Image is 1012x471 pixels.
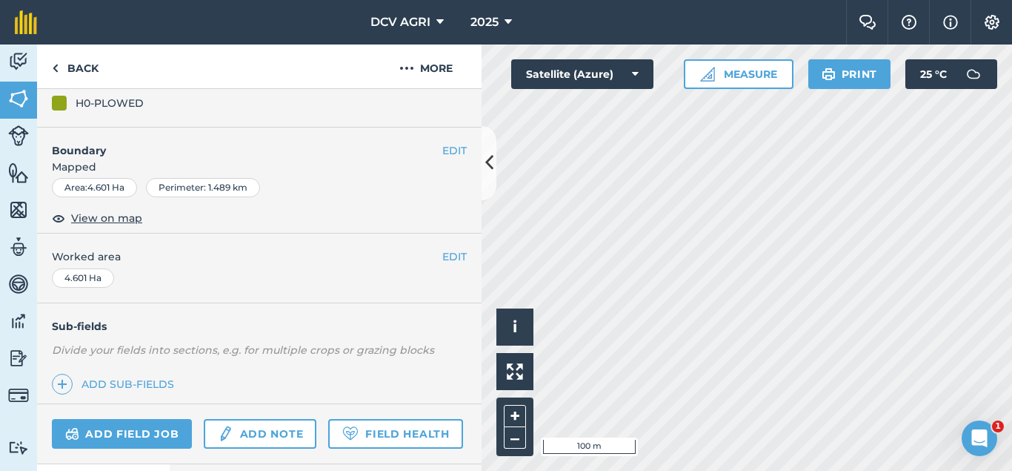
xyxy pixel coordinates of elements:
span: 1 [992,421,1004,432]
button: 25 °C [905,59,997,89]
a: Add field job [52,419,192,449]
a: Add sub-fields [52,374,180,395]
img: svg+xml;base64,PHN2ZyB4bWxucz0iaHR0cDovL3d3dy53My5vcmcvMjAwMC9zdmciIHdpZHRoPSI1NiIgaGVpZ2h0PSI2MC... [8,88,29,110]
div: H0-PLOWED [76,95,144,111]
img: svg+xml;base64,PD94bWwgdmVyc2lvbj0iMS4wIiBlbmNvZGluZz0idXRmLTgiPz4KPCEtLSBHZW5lcmF0b3I6IEFkb2JlIE... [65,425,79,443]
img: Two speech bubbles overlapping with the left bubble in the forefront [859,15,876,30]
img: fieldmargin Logo [15,10,37,34]
img: svg+xml;base64,PD94bWwgdmVyc2lvbj0iMS4wIiBlbmNvZGluZz0idXRmLTgiPz4KPCEtLSBHZW5lcmF0b3I6IEFkb2JlIE... [8,310,29,332]
h4: Sub-fields [37,318,482,335]
button: EDIT [442,248,467,265]
img: Ruler icon [700,67,715,82]
button: – [504,427,526,449]
span: Worked area [52,248,467,265]
img: svg+xml;base64,PHN2ZyB4bWxucz0iaHR0cDovL3d3dy53My5vcmcvMjAwMC9zdmciIHdpZHRoPSIyMCIgaGVpZ2h0PSIyNC... [399,59,414,77]
img: svg+xml;base64,PD94bWwgdmVyc2lvbj0iMS4wIiBlbmNvZGluZz0idXRmLTgiPz4KPCEtLSBHZW5lcmF0b3I6IEFkb2JlIE... [217,425,233,443]
img: svg+xml;base64,PHN2ZyB4bWxucz0iaHR0cDovL3d3dy53My5vcmcvMjAwMC9zdmciIHdpZHRoPSI5IiBoZWlnaHQ9IjI0Ii... [52,59,59,77]
img: svg+xml;base64,PHN2ZyB4bWxucz0iaHR0cDovL3d3dy53My5vcmcvMjAwMC9zdmciIHdpZHRoPSI1NiIgaGVpZ2h0PSI2MC... [8,199,29,221]
a: Field Health [328,419,462,449]
img: svg+xml;base64,PD94bWwgdmVyc2lvbj0iMS4wIiBlbmNvZGluZz0idXRmLTgiPz4KPCEtLSBHZW5lcmF0b3I6IEFkb2JlIE... [8,347,29,369]
img: svg+xml;base64,PHN2ZyB4bWxucz0iaHR0cDovL3d3dy53My5vcmcvMjAwMC9zdmciIHdpZHRoPSIxNyIgaGVpZ2h0PSIxNy... [943,13,958,31]
span: 2025 [470,13,499,31]
span: DCV AGRI [370,13,430,31]
img: svg+xml;base64,PD94bWwgdmVyc2lvbj0iMS4wIiBlbmNvZGluZz0idXRmLTgiPz4KPCEtLSBHZW5lcmF0b3I6IEFkb2JlIE... [8,236,29,258]
a: Back [37,45,113,88]
div: Area : 4.601 Ha [52,178,137,197]
button: + [504,405,526,427]
img: svg+xml;base64,PD94bWwgdmVyc2lvbj0iMS4wIiBlbmNvZGluZz0idXRmLTgiPz4KPCEtLSBHZW5lcmF0b3I6IEFkb2JlIE... [8,441,29,455]
img: svg+xml;base64,PHN2ZyB4bWxucz0iaHR0cDovL3d3dy53My5vcmcvMjAwMC9zdmciIHdpZHRoPSI1NiIgaGVpZ2h0PSI2MC... [8,162,29,184]
button: Print [808,59,891,89]
div: 4.601 Ha [52,269,114,288]
button: View on map [52,209,142,227]
a: Add note [204,419,316,449]
span: i [513,317,517,336]
img: svg+xml;base64,PD94bWwgdmVyc2lvbj0iMS4wIiBlbmNvZGluZz0idXRmLTgiPz4KPCEtLSBHZW5lcmF0b3I6IEFkb2JlIE... [959,59,988,89]
img: svg+xml;base64,PHN2ZyB4bWxucz0iaHR0cDovL3d3dy53My5vcmcvMjAwMC9zdmciIHdpZHRoPSIxOSIgaGVpZ2h0PSIyNC... [822,65,836,83]
button: Satellite (Azure) [511,59,653,89]
div: Perimeter : 1.489 km [146,178,260,197]
img: svg+xml;base64,PHN2ZyB4bWxucz0iaHR0cDovL3d3dy53My5vcmcvMjAwMC9zdmciIHdpZHRoPSIxNCIgaGVpZ2h0PSIyNC... [57,375,67,393]
button: More [370,45,482,88]
img: svg+xml;base64,PD94bWwgdmVyc2lvbj0iMS4wIiBlbmNvZGluZz0idXRmLTgiPz4KPCEtLSBHZW5lcmF0b3I6IEFkb2JlIE... [8,125,29,146]
em: Divide your fields into sections, e.g. for multiple crops or grazing blocks [52,343,434,357]
button: EDIT [442,142,467,159]
button: Measure [684,59,793,89]
img: A question mark icon [900,15,918,30]
img: Four arrows, one pointing top left, one top right, one bottom right and the last bottom left [507,363,523,380]
iframe: Intercom live chat [962,421,997,456]
button: i [496,309,533,346]
h4: Boundary [37,128,442,159]
img: A cog icon [983,15,1001,30]
img: svg+xml;base64,PD94bWwgdmVyc2lvbj0iMS4wIiBlbmNvZGluZz0idXRmLTgiPz4KPCEtLSBHZW5lcmF0b3I6IEFkb2JlIE... [8,50,29,73]
img: svg+xml;base64,PD94bWwgdmVyc2lvbj0iMS4wIiBlbmNvZGluZz0idXRmLTgiPz4KPCEtLSBHZW5lcmF0b3I6IEFkb2JlIE... [8,273,29,295]
span: 25 ° C [920,59,947,89]
span: Mapped [37,159,482,175]
img: svg+xml;base64,PD94bWwgdmVyc2lvbj0iMS4wIiBlbmNvZGluZz0idXRmLTgiPz4KPCEtLSBHZW5lcmF0b3I6IEFkb2JlIE... [8,385,29,406]
img: svg+xml;base64,PHN2ZyB4bWxucz0iaHR0cDovL3d3dy53My5vcmcvMjAwMC9zdmciIHdpZHRoPSIxOCIgaGVpZ2h0PSIyNC... [52,209,65,227]
span: View on map [71,210,142,226]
